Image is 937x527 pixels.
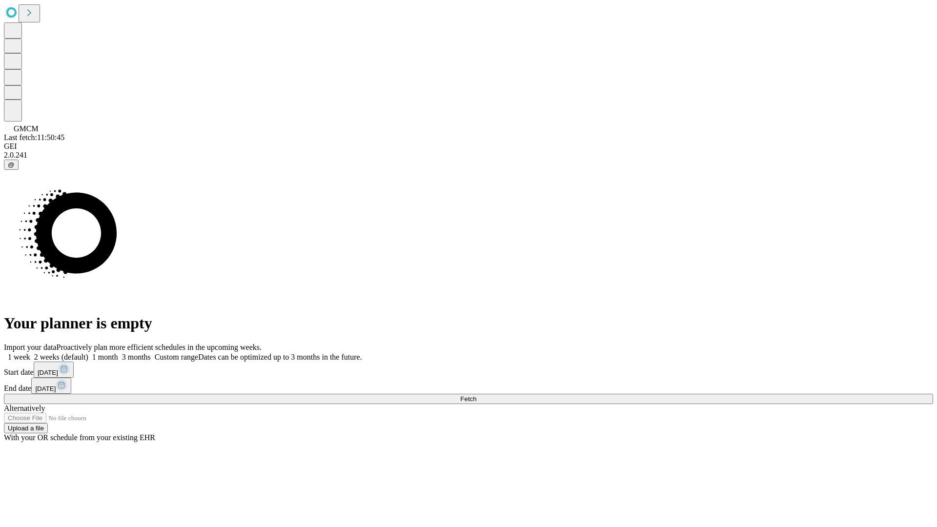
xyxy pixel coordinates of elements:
[4,142,933,151] div: GEI
[4,394,933,404] button: Fetch
[92,353,118,361] span: 1 month
[8,353,30,361] span: 1 week
[4,404,45,412] span: Alternatively
[4,378,933,394] div: End date
[35,385,56,392] span: [DATE]
[4,160,19,170] button: @
[14,124,39,133] span: GMCM
[34,362,74,378] button: [DATE]
[34,353,88,361] span: 2 weeks (default)
[4,314,933,332] h1: Your planner is empty
[155,353,198,361] span: Custom range
[4,133,64,142] span: Last fetch: 11:50:45
[31,378,71,394] button: [DATE]
[122,353,151,361] span: 3 months
[4,362,933,378] div: Start date
[8,161,15,168] span: @
[4,423,48,433] button: Upload a file
[57,343,262,351] span: Proactively plan more efficient schedules in the upcoming weeks.
[460,395,476,403] span: Fetch
[198,353,362,361] span: Dates can be optimized up to 3 months in the future.
[4,343,57,351] span: Import your data
[4,433,155,442] span: With your OR schedule from your existing EHR
[4,151,933,160] div: 2.0.241
[38,369,58,376] span: [DATE]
